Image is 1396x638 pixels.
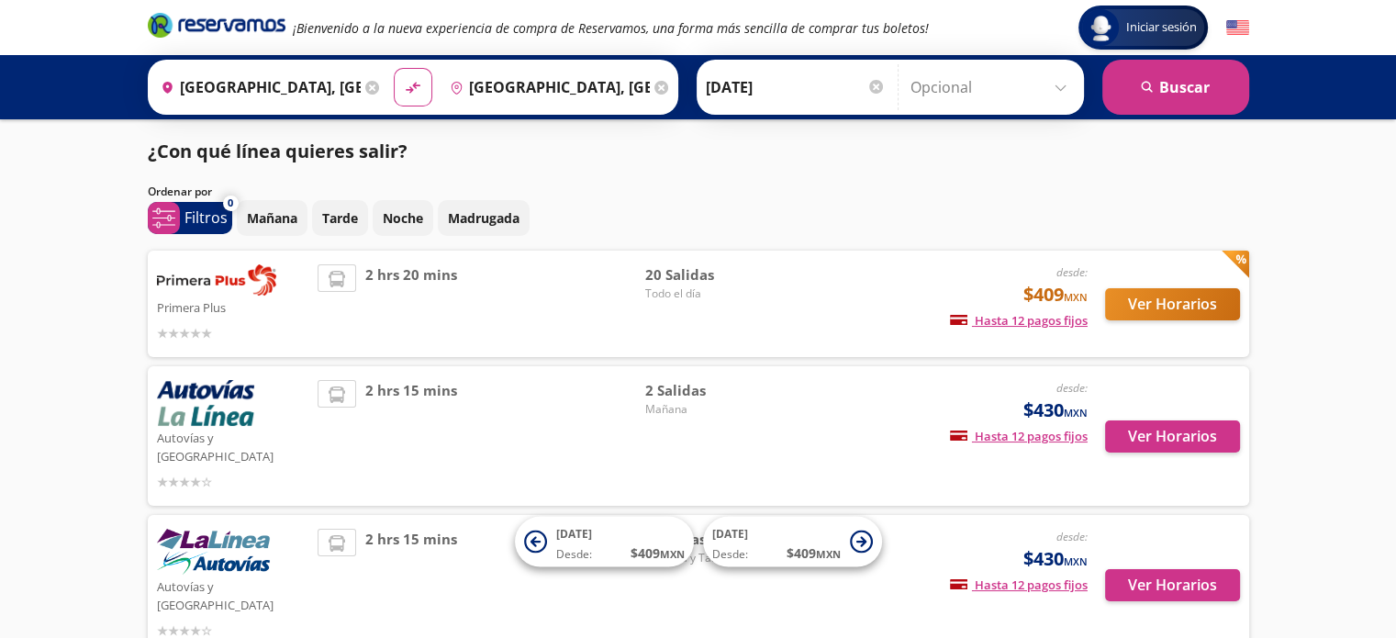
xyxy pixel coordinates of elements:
[1226,17,1249,39] button: English
[157,575,309,614] p: Autovías y [GEOGRAPHIC_DATA]
[228,196,233,211] span: 0
[1105,420,1240,453] button: Ver Horarios
[1119,18,1204,37] span: Iniciar sesión
[556,526,592,542] span: [DATE]
[1102,60,1249,115] button: Buscar
[373,200,433,236] button: Noche
[448,208,519,228] p: Madrugada
[950,576,1088,593] span: Hasta 12 pagos fijos
[703,517,882,567] button: [DATE]Desde:$409MXN
[322,208,358,228] p: Tarde
[157,529,270,575] img: Autovías y La Línea
[787,543,841,563] span: $ 409
[148,184,212,200] p: Ordenar por
[706,64,886,110] input: Elegir Fecha
[184,207,228,229] p: Filtros
[148,138,408,165] p: ¿Con qué línea quieres salir?
[950,312,1088,329] span: Hasta 12 pagos fijos
[1023,281,1088,308] span: $409
[365,380,457,492] span: 2 hrs 15 mins
[1023,545,1088,573] span: $430
[1056,380,1088,396] em: desde:
[157,264,276,296] img: Primera Plus
[153,64,361,110] input: Buscar Origen
[442,64,650,110] input: Buscar Destino
[293,19,929,37] em: ¡Bienvenido a la nueva experiencia de compra de Reservamos, una forma más sencilla de comprar tus...
[1056,529,1088,544] em: desde:
[157,380,254,426] img: Autovías y La Línea
[438,200,530,236] button: Madrugada
[157,296,309,318] p: Primera Plus
[1056,264,1088,280] em: desde:
[1064,554,1088,568] small: MXN
[365,264,457,343] span: 2 hrs 20 mins
[1105,569,1240,601] button: Ver Horarios
[148,202,232,234] button: 0Filtros
[247,208,297,228] p: Mañana
[712,526,748,542] span: [DATE]
[645,380,774,401] span: 2 Salidas
[148,11,285,44] a: Brand Logo
[556,546,592,563] span: Desde:
[148,11,285,39] i: Brand Logo
[237,200,307,236] button: Mañana
[515,517,694,567] button: [DATE]Desde:$409MXN
[631,543,685,563] span: $ 409
[383,208,423,228] p: Noche
[157,426,309,465] p: Autovías y [GEOGRAPHIC_DATA]
[1064,406,1088,420] small: MXN
[950,428,1088,444] span: Hasta 12 pagos fijos
[816,547,841,561] small: MXN
[1023,397,1088,424] span: $430
[1064,290,1088,304] small: MXN
[660,547,685,561] small: MXN
[312,200,368,236] button: Tarde
[1105,288,1240,320] button: Ver Horarios
[712,546,748,563] span: Desde:
[910,64,1075,110] input: Opcional
[645,285,774,302] span: Todo el día
[645,264,774,285] span: 20 Salidas
[645,401,774,418] span: Mañana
